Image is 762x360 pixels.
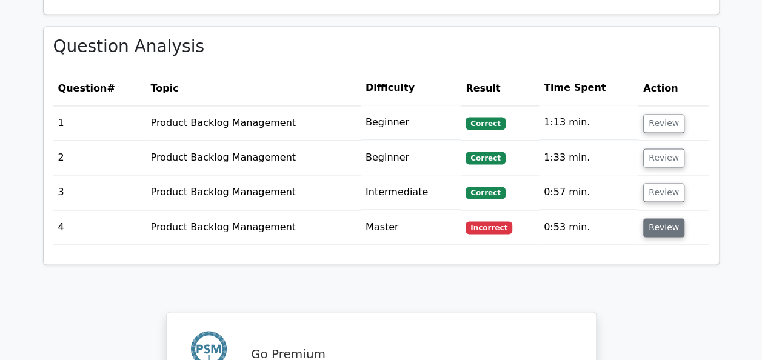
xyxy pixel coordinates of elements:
[466,152,505,164] span: Correct
[145,105,360,140] td: Product Backlog Management
[53,210,146,245] td: 4
[145,210,360,245] td: Product Backlog Management
[53,71,146,105] th: #
[539,210,638,245] td: 0:53 min.
[643,183,684,202] button: Review
[466,187,505,199] span: Correct
[53,105,146,140] td: 1
[145,141,360,175] td: Product Backlog Management
[145,175,360,210] td: Product Backlog Management
[53,175,146,210] td: 3
[461,71,539,105] th: Result
[361,175,461,210] td: Intermediate
[643,114,684,133] button: Review
[466,117,505,129] span: Correct
[361,71,461,105] th: Difficulty
[145,71,360,105] th: Topic
[53,141,146,175] td: 2
[539,175,638,210] td: 0:57 min.
[53,36,709,57] h3: Question Analysis
[361,141,461,175] td: Beginner
[638,71,709,105] th: Action
[58,82,107,94] span: Question
[361,105,461,140] td: Beginner
[539,105,638,140] td: 1:13 min.
[361,210,461,245] td: Master
[643,148,684,167] button: Review
[643,218,684,237] button: Review
[539,71,638,105] th: Time Spent
[539,141,638,175] td: 1:33 min.
[466,221,512,233] span: Incorrect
